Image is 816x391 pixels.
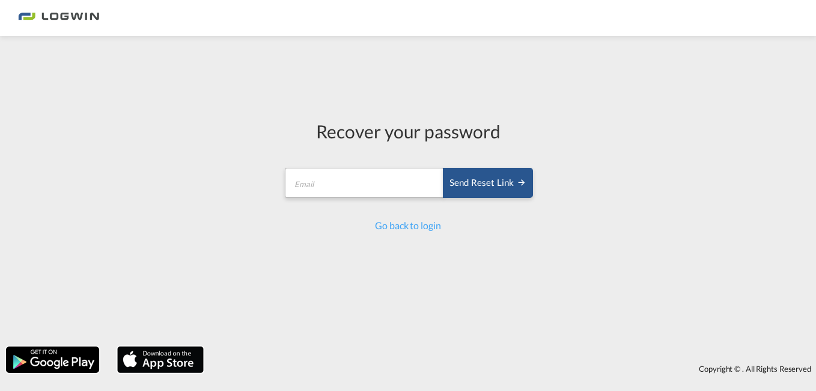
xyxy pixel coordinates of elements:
[449,176,526,190] div: Send reset link
[283,119,533,144] div: Recover your password
[18,5,99,32] img: 2761ae10d95411efa20a1f5e0282d2d7.png
[210,359,816,379] div: Copyright © . All Rights Reserved
[5,345,100,374] img: google.png
[116,345,205,374] img: apple.png
[517,177,526,187] md-icon: icon-arrow-right
[375,220,440,231] a: Go back to login
[285,168,444,198] input: Email
[443,168,533,198] button: SEND RESET LINK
